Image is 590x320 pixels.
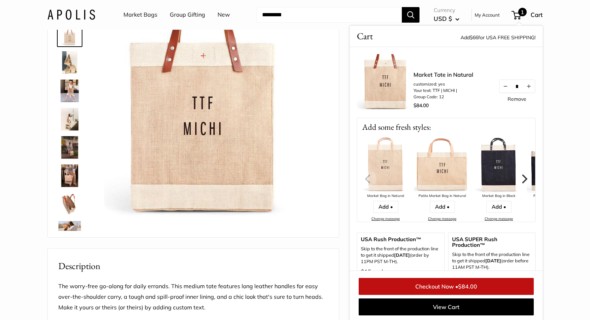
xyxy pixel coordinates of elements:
[413,70,473,79] a: Market Tote in Natural
[516,171,532,187] button: Next
[373,201,398,213] a: Add •
[58,136,81,159] img: Market Tote in Natural
[104,23,300,218] img: customizer-prod
[57,106,82,132] a: description_Effortless style that elevates every moment
[57,163,82,188] a: Market Tote in Natural
[402,7,420,23] button: Search
[508,97,526,101] a: Remove
[461,34,536,41] span: Add for USA FREE SHIPPING!
[58,23,81,46] img: description_Make it yours with custom printed text.
[58,108,81,130] img: description_Effortless style that elevates every moment
[58,259,328,273] h2: Description
[394,252,410,258] b: [DATE]
[512,9,543,21] a: 1 Cart
[452,251,532,270] span: Skip to the front of the production line to get it shipped (order before 11AM PST M-TH).
[359,278,534,295] a: Checkout Now •$84.00
[47,10,95,20] img: Apolis
[485,258,501,263] strong: [DATE]
[359,298,534,315] a: View Cart
[58,80,81,102] img: Market Tote in Natural
[57,220,82,245] a: Market Tote in Natural
[256,7,402,23] input: Search...
[452,237,532,248] span: USA SUPER Rush Production™
[470,193,527,199] div: Market Bag in Black
[486,201,511,213] a: Add •
[361,246,441,265] p: Skip to the front of the production line to get it shipped (order by 11PM PST M-TH).
[58,221,81,244] img: Market Tote in Natural
[57,50,82,75] a: description_The Original Market bag in its 4 native styles
[58,51,81,74] img: description_The Original Market bag in its 4 native styles
[357,29,373,43] span: Cart
[434,13,459,24] button: USD $
[414,193,470,199] div: Petite Market Bag in Natural
[485,216,513,221] a: Change message
[357,118,535,136] p: Add some fresh styles:
[218,10,230,20] a: New
[458,283,477,290] span: $84.00
[357,54,413,111] img: description_Make it yours with custom printed text.
[361,267,441,288] p: per bag
[57,135,82,160] a: Market Tote in Natural
[413,81,473,87] li: customized: yes
[361,268,371,275] span: $15
[413,102,429,109] span: $84.00
[430,201,455,213] a: Add •
[531,11,543,18] span: Cart
[57,78,82,104] a: Market Tote in Natural
[518,8,527,16] span: 1
[499,80,511,93] button: Decrease quantity by 1
[58,193,81,215] img: description_Water resistant inner liner.
[434,5,459,15] span: Currency
[413,87,473,94] li: Your text: TTF | MICHI |
[475,11,500,19] a: My Account
[57,22,82,47] a: description_Make it yours with custom printed text.
[511,83,523,89] input: Quantity
[357,193,414,199] div: Market Bag in Natural
[428,216,456,221] a: Change message
[123,10,157,20] a: Market Bags
[58,281,328,313] p: The worry-free go-along for daily errands. This medium tote features long leather handles for eas...
[413,94,473,100] li: Group Code: 12
[57,191,82,217] a: description_Water resistant inner liner.
[371,216,400,221] a: Change message
[361,237,441,242] span: USA Rush Production™
[527,193,584,199] div: Petite Market Bag in Black
[58,164,81,187] img: Market Tote in Natural
[434,15,452,22] span: USD $
[523,80,535,93] button: Increase quantity by 1
[170,10,205,20] a: Group Gifting
[470,34,478,41] span: $66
